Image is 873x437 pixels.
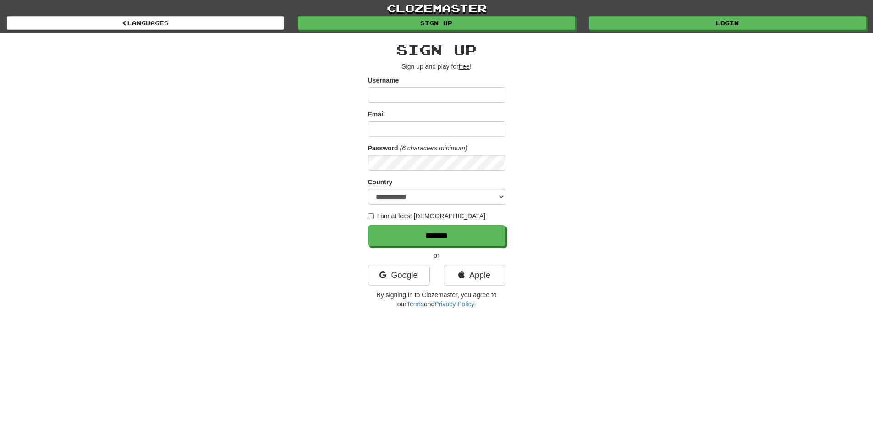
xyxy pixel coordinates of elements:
label: Email [368,110,385,119]
p: Sign up and play for ! [368,62,505,71]
label: I am at least [DEMOGRAPHIC_DATA] [368,211,486,221]
a: Apple [444,265,505,286]
a: Sign up [298,16,575,30]
input: I am at least [DEMOGRAPHIC_DATA] [368,213,374,219]
p: or [368,251,505,260]
a: Languages [7,16,284,30]
h2: Sign up [368,42,505,57]
label: Country [368,177,393,187]
a: Google [368,265,430,286]
a: Terms [406,300,424,308]
a: Login [589,16,866,30]
a: Privacy Policy [434,300,474,308]
u: free [459,63,470,70]
label: Username [368,76,399,85]
label: Password [368,144,398,153]
em: (6 characters minimum) [400,144,467,152]
p: By signing in to Clozemaster, you agree to our and . [368,290,505,309]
